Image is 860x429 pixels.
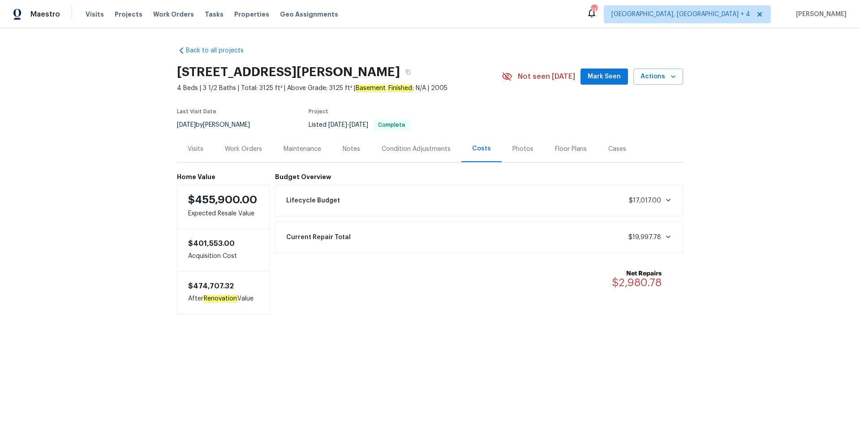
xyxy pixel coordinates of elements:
span: Work Orders [153,10,194,19]
a: Back to all projects [177,46,263,55]
div: Floor Plans [555,145,587,154]
em: Renovation [203,295,237,302]
span: [DATE] [328,122,347,128]
b: Net Repairs [612,269,662,278]
span: Current Repair Total [286,233,351,242]
span: $2,980.78 [612,277,662,288]
div: by [PERSON_NAME] [177,120,261,130]
span: Maestro [30,10,60,19]
div: Visits [188,145,203,154]
div: 141 [591,5,597,14]
div: Acquisition Cost [177,229,270,271]
div: Condition Adjustments [382,145,451,154]
em: Basement [355,85,386,92]
span: Complete [374,122,409,128]
span: 4 Beds | 3 1/2 Baths | Total: 3125 ft² | Above Grade: 3125 ft² | : N/A | 2005 [177,84,502,93]
h6: Budget Overview [275,173,684,180]
span: Projects [115,10,142,19]
span: Lifecycle Budget [286,196,340,205]
span: Last Visit Date [177,109,216,114]
div: Costs [472,144,491,153]
span: Tasks [205,11,224,17]
div: After Value [177,271,270,314]
span: - [328,122,368,128]
button: Mark Seen [580,69,628,85]
span: Mark Seen [588,71,621,82]
em: Finished [388,85,413,92]
span: Not seen [DATE] [518,72,575,81]
span: $474,707.32 [188,283,234,290]
span: $19,997.78 [628,234,661,240]
div: Work Orders [225,145,262,154]
span: $401,553.00 [188,240,235,247]
span: [GEOGRAPHIC_DATA], [GEOGRAPHIC_DATA] + 4 [611,10,750,19]
span: Visits [86,10,104,19]
span: [DATE] [349,122,368,128]
span: Listed [309,122,410,128]
span: [DATE] [177,122,196,128]
div: Maintenance [284,145,321,154]
div: Notes [343,145,360,154]
h2: [STREET_ADDRESS][PERSON_NAME] [177,68,400,77]
span: $455,900.00 [188,194,257,205]
div: Photos [512,145,533,154]
span: Geo Assignments [280,10,338,19]
button: Actions [633,69,683,85]
span: Project [309,109,328,114]
div: Expected Resale Value [177,185,270,229]
span: [PERSON_NAME] [792,10,847,19]
span: $17,017.00 [629,197,661,204]
span: Actions [641,71,676,82]
h6: Home Value [177,173,270,180]
div: Cases [608,145,626,154]
button: Copy Address [400,64,416,80]
span: Properties [234,10,269,19]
